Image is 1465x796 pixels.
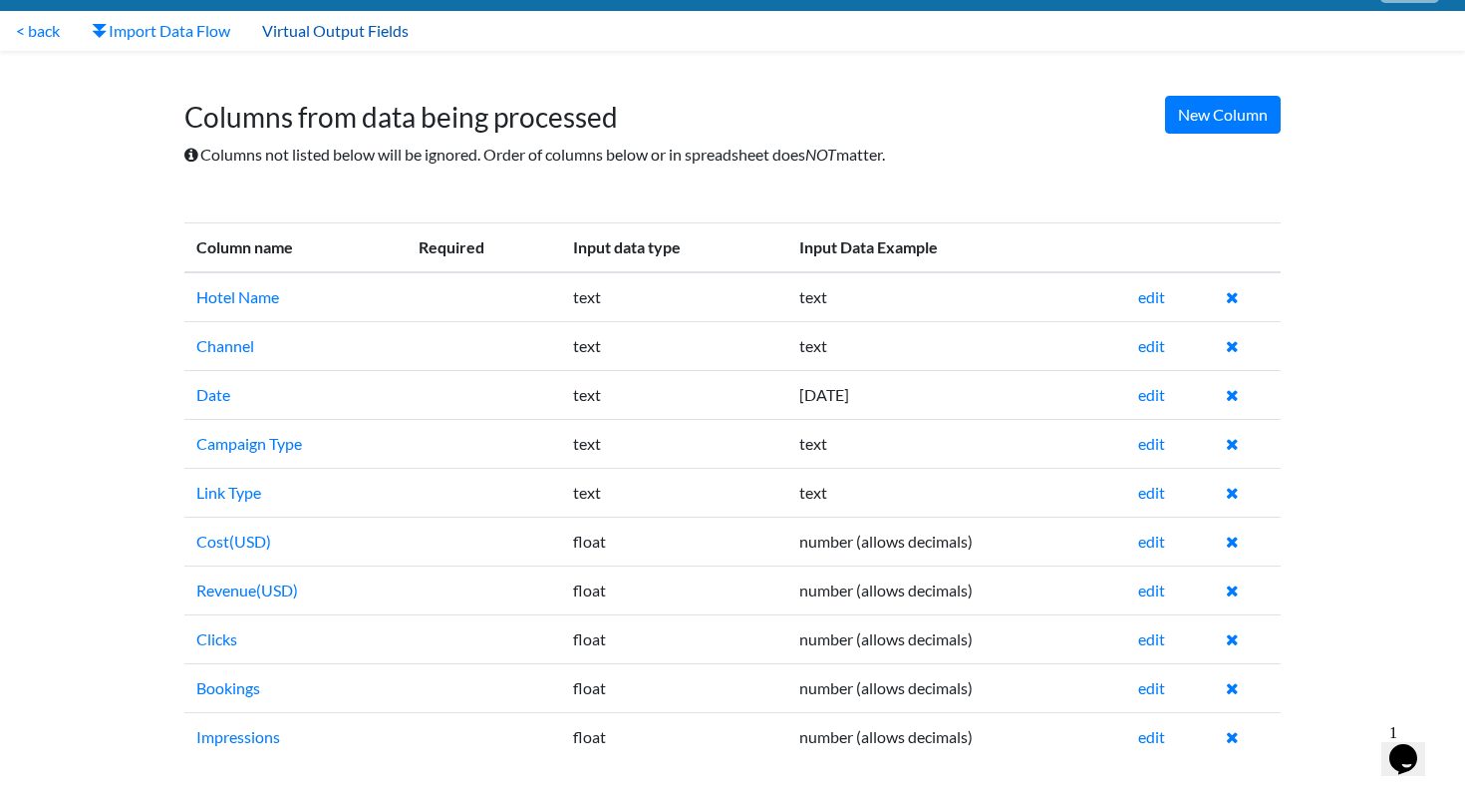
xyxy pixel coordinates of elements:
[1138,727,1165,746] a: edit
[1165,96,1281,134] a: New Column
[196,483,261,502] a: Link Type
[561,321,787,370] td: text
[196,581,298,599] a: Revenue(USD)
[1138,336,1165,355] a: edit
[1138,385,1165,404] a: edit
[1138,532,1165,551] a: edit
[1138,483,1165,502] a: edit
[561,663,787,712] td: float
[787,663,1126,712] td: number (allows decimals)
[561,419,787,468] td: text
[196,678,260,697] a: Bookings
[561,468,787,517] td: text
[561,222,787,272] th: Input data type
[196,532,271,551] a: Cost(USD)
[196,336,254,355] a: Channel
[787,370,1126,419] td: [DATE]
[1138,434,1165,453] a: edit
[184,143,1281,167] p: Columns not listed below will be ignored. Order of columns below or in spreadsheet does matter.
[246,11,425,51] a: Virtual Output Fields
[561,517,787,566] td: float
[407,222,561,272] th: Required
[787,566,1126,614] td: number (allows decimals)
[1138,581,1165,599] a: edit
[196,385,230,404] a: Date
[561,614,787,663] td: float
[196,727,280,746] a: Impressions
[787,517,1126,566] td: number (allows decimals)
[787,419,1126,468] td: text
[787,614,1126,663] td: number (allows decimals)
[561,712,787,761] td: float
[184,222,407,272] th: Column name
[196,434,302,453] a: Campaign Type
[805,145,836,164] i: NOT
[184,81,1281,135] h1: Columns from data being processed
[787,272,1126,322] td: text
[787,468,1126,517] td: text
[561,566,787,614] td: float
[196,629,237,648] a: Clicks
[1138,678,1165,697] a: edit
[1138,287,1165,306] a: edit
[787,222,1126,272] th: Input Data Example
[1138,629,1165,648] a: edit
[787,321,1126,370] td: text
[561,370,787,419] td: text
[1381,716,1445,776] iframe: chat widget
[787,712,1126,761] td: number (allows decimals)
[76,11,246,51] a: Import Data Flow
[196,287,279,306] a: Hotel Name
[561,272,787,322] td: text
